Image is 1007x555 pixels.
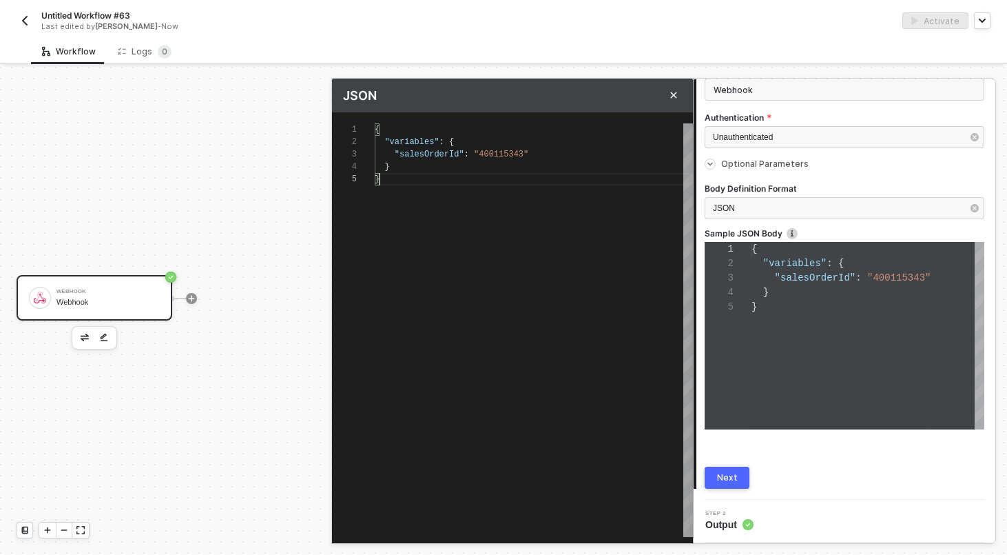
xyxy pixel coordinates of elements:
[705,112,984,123] label: Authentication
[665,87,682,103] button: Close
[787,228,798,239] img: icon-info
[158,45,172,59] sup: 0
[775,272,856,283] span: "salesOrderId"
[375,174,380,184] span: }
[705,271,734,285] div: 3
[706,160,714,168] span: icon-arrow-right-small
[763,287,769,298] span: }
[705,157,984,172] div: Optional Parameters
[76,526,85,534] span: icon-expand
[17,12,33,29] button: back
[827,258,832,269] span: :
[384,162,389,172] span: }
[449,137,454,147] span: {
[95,21,158,31] span: [PERSON_NAME]
[705,242,734,256] div: 1
[855,272,861,283] span: :
[717,472,738,483] div: Next
[332,148,357,161] div: 3
[705,518,754,532] span: Output
[751,243,757,254] span: {
[713,132,773,142] span: Unauthenticated
[41,21,472,32] div: Last edited by - Now
[375,125,380,134] span: {
[763,258,827,269] span: "variables"
[751,301,757,312] span: }
[395,150,464,159] span: "salesOrderId"
[42,46,96,57] div: Workflow
[118,45,172,59] div: Logs
[332,136,357,148] div: 2
[705,300,734,314] div: 5
[867,272,931,283] span: "400115343"
[332,173,357,185] div: 5
[705,183,984,194] label: Body Definition Format
[41,10,130,21] span: Untitled Workflow #63
[705,256,734,271] div: 2
[464,150,469,159] span: :
[60,526,68,534] span: icon-minus
[721,159,809,169] span: Optional Parameters
[705,228,984,239] label: Sample JSON Body
[705,285,734,300] div: 4
[332,123,357,136] div: 1
[19,15,30,26] img: back
[332,161,357,173] div: 4
[838,258,844,269] span: {
[713,203,735,213] span: JSON
[705,511,754,516] span: Step 2
[705,79,984,101] input: Enter description
[705,467,749,489] button: Next
[902,12,968,29] button: activateActivate
[439,137,444,147] span: :
[343,88,377,103] span: JSON
[474,150,528,159] span: "400115343"
[384,137,439,147] span: "variables"
[43,526,52,534] span: icon-play
[694,32,995,489] div: AuthenticationUnauthenticatedOptional ParametersBody Definition FormatJSONSample JSON Bodyicon-in...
